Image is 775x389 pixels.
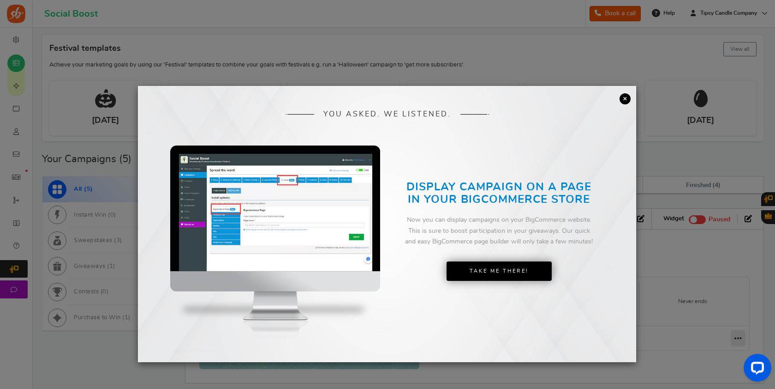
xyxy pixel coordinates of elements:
[405,181,593,206] h2: DISPLAY CAMPAIGN ON A PAGE IN YOUR BIGCOMMERCE STORE
[170,146,380,359] img: mockup
[620,93,631,104] a: ×
[179,154,372,271] img: screenshot
[323,110,451,119] span: YOU ASKED. WE LISTENED.
[736,350,775,389] iframe: LiveChat chat widget
[447,261,552,281] a: Take Me There!
[405,215,593,248] div: Now you can display campaigns on your BigCommerce website. This is sure to boost participation in...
